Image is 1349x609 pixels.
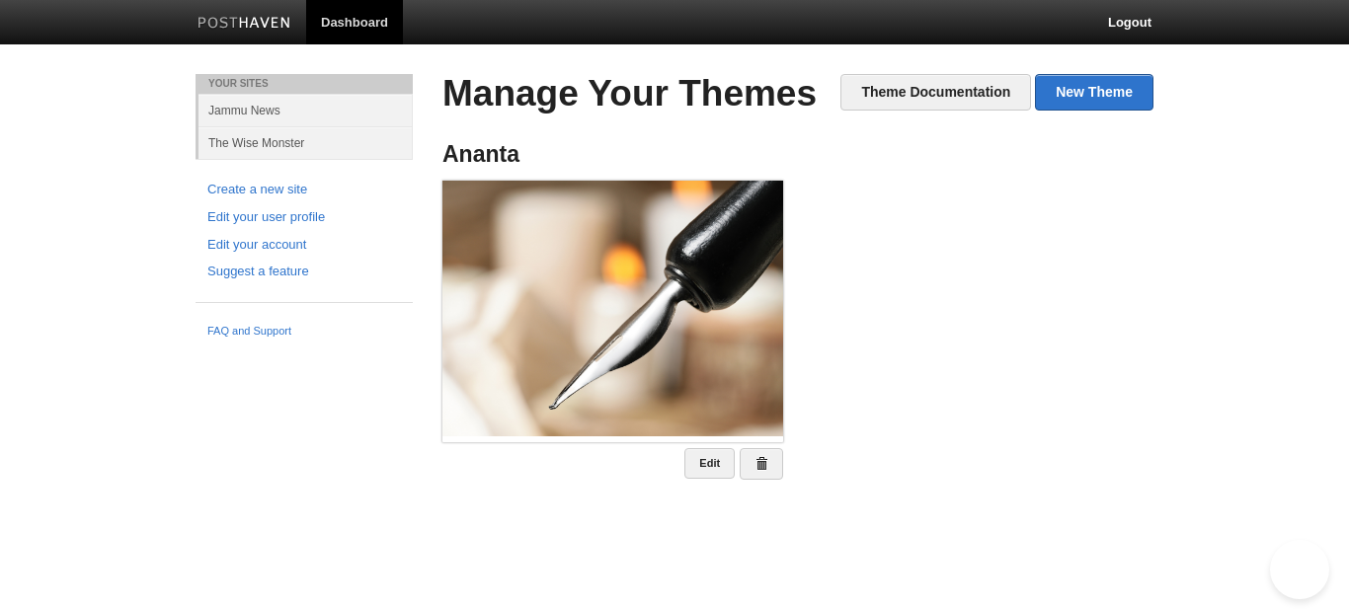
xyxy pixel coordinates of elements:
a: New Theme [1035,74,1153,111]
a: Suggest a feature [207,262,401,282]
a: The Wise Monster [198,126,413,159]
a: Theme Documentation [840,74,1031,111]
img: Posthaven-bar [198,17,291,32]
iframe: Help Scout Beacon - Open [1270,540,1329,599]
a: Create a new site [207,180,401,200]
a: Edit your account [207,235,401,256]
a: FAQ and Support [207,323,401,341]
a: Edit your user profile [207,207,401,228]
h2: Manage Your Themes [442,74,1153,114]
img: Screenshot [442,181,783,436]
h4: Ananta [442,142,783,167]
li: Your Sites [196,74,413,94]
a: Edit [684,448,735,479]
a: Jammu News [198,94,413,126]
